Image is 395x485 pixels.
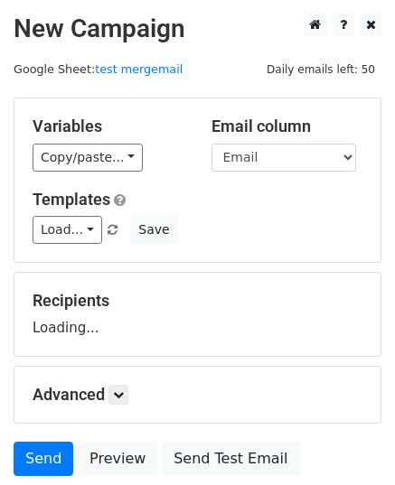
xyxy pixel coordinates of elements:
[33,291,362,311] h5: Recipients
[95,62,183,76] a: test mergemail
[260,60,381,79] span: Daily emails left: 50
[162,442,299,476] a: Send Test Email
[14,62,183,76] small: Google Sheet:
[33,117,184,136] h5: Variables
[212,117,363,136] h5: Email column
[14,442,73,476] a: Send
[33,291,362,338] div: Loading...
[33,190,110,209] a: Templates
[130,216,177,244] button: Save
[14,14,381,44] h2: New Campaign
[260,62,381,76] a: Daily emails left: 50
[33,385,362,405] h5: Advanced
[33,144,143,172] a: Copy/paste...
[33,216,102,244] a: Load...
[78,442,157,476] a: Preview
